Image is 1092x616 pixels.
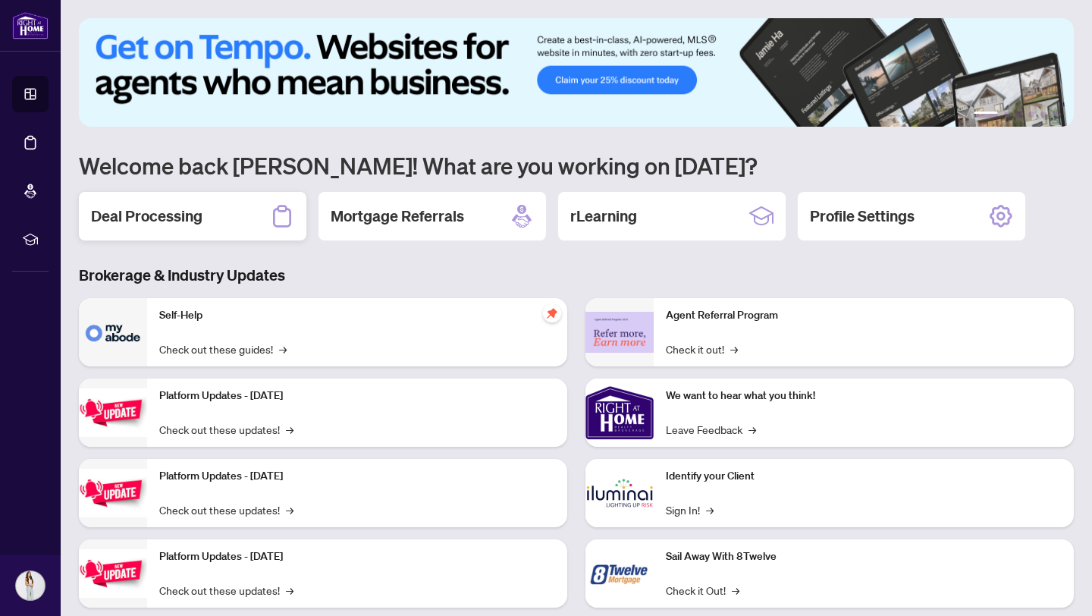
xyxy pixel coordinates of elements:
button: 1 [974,112,998,118]
a: Check out these updates!→ [159,421,293,438]
h3: Brokerage & Industry Updates [79,265,1074,286]
span: → [732,582,739,599]
h2: Profile Settings [810,206,915,227]
img: Agent Referral Program [585,312,654,354]
img: We want to hear what you think! [585,379,654,447]
a: Check it Out!→ [666,582,739,599]
img: Sail Away With 8Twelve [585,539,654,608]
button: Open asap [1031,563,1077,608]
a: Leave Feedback→ [666,421,756,438]
img: Profile Icon [16,571,45,600]
a: Check out these guides!→ [159,341,287,357]
img: Identify your Client [585,459,654,527]
span: → [279,341,287,357]
img: Platform Updates - July 21, 2025 [79,388,147,436]
p: We want to hear what you think! [666,388,1062,404]
button: 4 [1028,112,1034,118]
a: Check out these updates!→ [159,501,293,518]
button: 5 [1040,112,1046,118]
p: Platform Updates - [DATE] [159,468,555,485]
p: Self-Help [159,307,555,324]
p: Sail Away With 8Twelve [666,548,1062,565]
img: Self-Help [79,298,147,366]
p: Identify your Client [666,468,1062,485]
a: Sign In!→ [666,501,714,518]
h1: Welcome back [PERSON_NAME]! What are you working on [DATE]? [79,151,1074,180]
img: Slide 0 [79,18,1074,127]
h2: rLearning [570,206,637,227]
a: Check it out!→ [666,341,738,357]
a: Check out these updates!→ [159,582,293,599]
span: → [706,501,714,518]
span: → [286,582,293,599]
h2: Deal Processing [91,206,202,227]
p: Agent Referral Program [666,307,1062,324]
img: logo [12,11,49,39]
span: → [730,341,738,357]
span: pushpin [543,304,561,322]
p: Platform Updates - [DATE] [159,548,555,565]
button: 2 [1004,112,1010,118]
img: Platform Updates - June 23, 2025 [79,549,147,597]
button: 3 [1016,112,1022,118]
img: Platform Updates - July 8, 2025 [79,469,147,517]
button: 6 [1053,112,1059,118]
p: Platform Updates - [DATE] [159,388,555,404]
h2: Mortgage Referrals [331,206,464,227]
span: → [286,421,293,438]
span: → [286,501,293,518]
span: → [748,421,756,438]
